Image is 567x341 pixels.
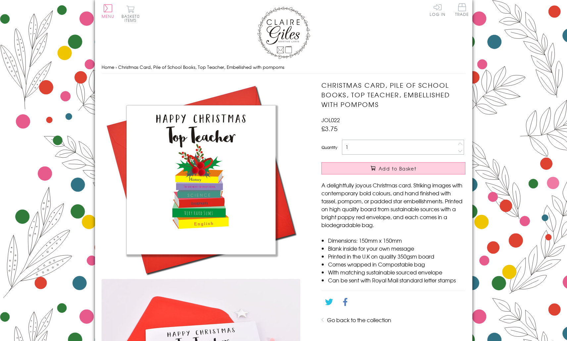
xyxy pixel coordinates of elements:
[116,64,117,70] span: ›
[455,3,469,16] span: Trade
[257,7,310,59] img: Claire Giles Greetings Cards
[102,4,115,18] button: Menu
[102,61,466,74] nav: breadcrumbs
[430,3,446,16] a: Log In
[118,64,284,70] span: Christmas Card, Pile of School Books, Top Teacher, Embellished with pompoms
[379,165,416,172] span: Add to Basket
[121,5,140,22] button: Basket0 items
[321,116,340,124] span: JOL022
[328,260,465,268] li: Comes wrapped in Compostable bag
[321,80,465,109] h1: Christmas Card, Pile of School Books, Top Teacher, Embellished with pompoms
[124,13,140,23] span: 0 items
[328,236,465,244] li: Dimensions: 150mm x 150mm
[328,244,465,252] li: Blank inside for your own message
[328,276,465,284] li: Can be sent with Royal Mail standard letter stamps
[321,162,465,174] button: Add to Basket
[327,316,391,324] a: Go back to the collection
[328,252,465,260] li: Printed in the U.K on quality 350gsm board
[321,144,337,150] label: Quantity
[102,80,300,279] img: Christmas Card, Pile of School Books, Top Teacher, Embellished with pompoms
[102,64,114,70] a: Home
[455,3,469,18] a: Trade
[328,268,465,276] li: With matching sustainable sourced envelope
[321,181,465,229] p: A delightfully joyous Christmas card. Striking images with contemporary bold colours, and hand fi...
[102,13,115,19] span: Menu
[321,124,338,133] span: £3.75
